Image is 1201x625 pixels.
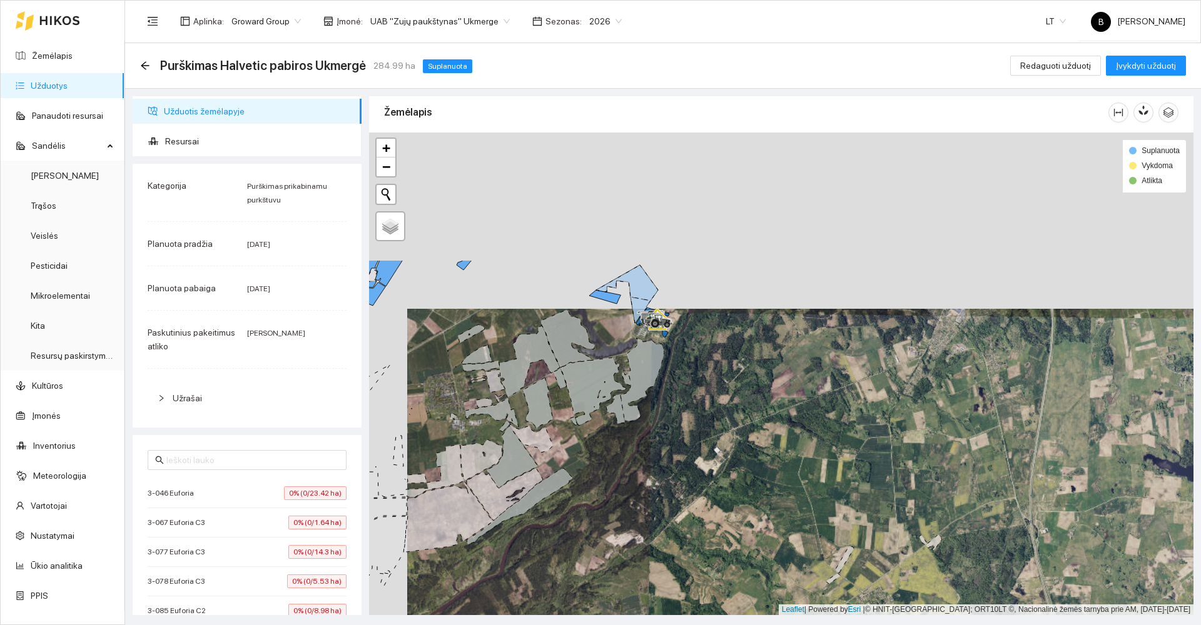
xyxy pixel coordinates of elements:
[160,56,366,76] span: Purškimas Halvetic pabiros Ukmergė
[1106,56,1186,76] button: Įvykdyti užduotį
[31,561,83,571] a: Ūkio analitika
[848,605,861,614] a: Esri
[31,351,115,361] a: Resursų paskirstymas
[165,129,352,154] span: Resursai
[377,185,395,204] button: Initiate a new search
[373,59,415,72] span: 284.99 ha
[323,16,333,26] span: shop
[1142,176,1162,185] span: Atlikta
[1108,102,1128,122] button: column-width
[148,181,186,191] span: Kategorija
[423,59,472,73] span: Suplanuota
[231,12,301,31] span: Groward Group
[377,212,404,240] a: Layers
[31,231,58,241] a: Veislės
[148,239,213,249] span: Planuota pradžia
[545,14,582,28] span: Sezonas :
[377,157,395,176] a: Zoom out
[148,487,200,499] span: 3-046 Euforia
[589,12,622,31] span: 2026
[173,393,202,403] span: Užrašai
[180,16,190,26] span: layout
[140,61,150,71] span: arrow-left
[32,51,73,61] a: Žemėlapis
[31,171,99,181] a: [PERSON_NAME]
[288,604,347,617] span: 0% (0/8.98 ha)
[247,182,327,204] span: Purškimas prikabinamu purkštuvu
[32,133,103,158] span: Sandėlis
[1010,61,1101,71] a: Redaguoti užduotį
[31,501,67,511] a: Vartotojai
[148,546,211,558] span: 3-077 Euforia C3
[164,99,352,124] span: Užduotis žemėlapyje
[32,381,63,391] a: Kultūros
[148,516,211,529] span: 3-067 Euforia C3
[1010,56,1101,76] button: Redaguoti užduotį
[148,384,347,412] div: Užrašai
[1098,12,1104,32] span: B
[31,81,68,91] a: Užduotys
[148,575,211,587] span: 3-078 Euforia C3
[779,604,1193,615] div: | Powered by © HNIT-[GEOGRAPHIC_DATA]; ORT10LT ©, Nacionalinė žemės tarnyba prie AM, [DATE]-[DATE]
[382,140,390,156] span: +
[384,94,1108,130] div: Žemėlapis
[140,9,165,34] button: menu-fold
[863,605,865,614] span: |
[247,240,270,249] span: [DATE]
[33,441,76,451] a: Inventorius
[1091,16,1185,26] span: [PERSON_NAME]
[33,471,86,481] a: Meteorologija
[288,545,347,559] span: 0% (0/14.3 ha)
[147,16,158,27] span: menu-fold
[166,453,339,467] input: Ieškoti lauko
[1116,59,1176,72] span: Įvykdyti užduotį
[1109,107,1128,117] span: column-width
[31,201,56,211] a: Trąšos
[377,139,395,157] a: Zoom in
[247,329,305,337] span: [PERSON_NAME]
[32,111,103,121] a: Panaudoti resursai
[140,61,150,71] div: Atgal
[284,486,347,500] span: 0% (0/23.42 ha)
[148,327,235,351] span: Paskutinius pakeitimus atliko
[1046,12,1066,31] span: LT
[1020,59,1091,72] span: Redaguoti užduotį
[287,574,347,588] span: 0% (0/5.53 ha)
[782,605,804,614] a: Leaflet
[32,411,61,421] a: Įmonės
[532,16,542,26] span: calendar
[148,283,216,293] span: Planuota pabaiga
[158,394,165,402] span: right
[148,604,212,617] span: 3-085 Euforia C2
[31,321,45,331] a: Kita
[31,591,48,601] a: PPIS
[155,456,164,464] span: search
[31,291,90,301] a: Mikroelementai
[337,14,363,28] span: Įmonė :
[1142,146,1180,155] span: Suplanuota
[247,284,270,293] span: [DATE]
[1142,161,1173,170] span: Vykdoma
[31,531,74,541] a: Nustatymai
[370,12,510,31] span: UAB "Zujų paukštynas" Ukmerge
[193,14,224,28] span: Aplinka :
[31,261,68,271] a: Pesticidai
[288,516,347,529] span: 0% (0/1.64 ha)
[382,159,390,174] span: −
